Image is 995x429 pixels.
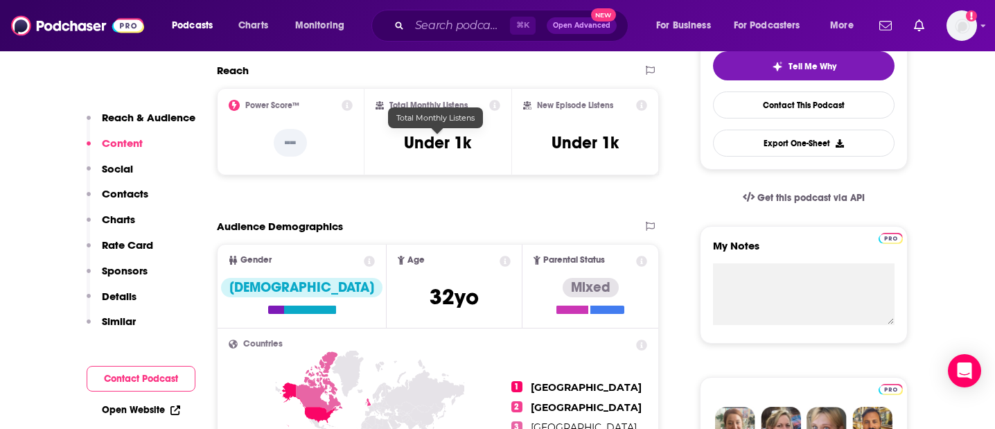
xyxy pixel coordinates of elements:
button: Content [87,137,143,162]
span: 2 [511,401,522,412]
p: Sponsors [102,264,148,277]
p: -- [274,129,307,157]
button: Charts [87,213,135,238]
button: tell me why sparkleTell Me Why [713,51,895,80]
button: open menu [162,15,231,37]
span: Open Advanced [553,22,610,29]
span: Monitoring [295,16,344,35]
span: [GEOGRAPHIC_DATA] [531,401,642,414]
button: open menu [285,15,362,37]
span: For Podcasters [734,16,800,35]
input: Search podcasts, credits, & more... [410,15,510,37]
p: Social [102,162,133,175]
span: Parental Status [543,256,605,265]
button: Rate Card [87,238,153,264]
h2: Audience Demographics [217,220,343,233]
span: Tell Me Why [789,61,836,72]
span: For Business [656,16,711,35]
h2: New Episode Listens [537,100,613,110]
img: tell me why sparkle [772,61,783,72]
div: Search podcasts, credits, & more... [385,10,642,42]
button: Open AdvancedNew [547,17,617,34]
span: 32 yo [430,283,479,310]
label: My Notes [713,239,895,263]
button: open menu [820,15,871,37]
span: Charts [238,16,268,35]
span: Countries [243,340,283,349]
button: Contacts [87,187,148,213]
button: Contact Podcast [87,366,195,392]
span: Podcasts [172,16,213,35]
p: Reach & Audience [102,111,195,124]
h2: Power Score™ [245,100,299,110]
span: More [830,16,854,35]
p: Charts [102,213,135,226]
button: Show profile menu [946,10,977,41]
a: Show notifications dropdown [908,14,930,37]
img: Podchaser Pro [879,384,903,395]
svg: Add a profile image [966,10,977,21]
span: Total Monthly Listens [396,113,475,123]
button: Similar [87,315,136,340]
div: Open Intercom Messenger [948,354,981,387]
span: [GEOGRAPHIC_DATA] [531,381,642,394]
button: Export One-Sheet [713,130,895,157]
a: Show notifications dropdown [874,14,897,37]
p: Contacts [102,187,148,200]
span: Gender [240,256,272,265]
p: Rate Card [102,238,153,252]
h3: Under 1k [552,132,619,153]
a: Charts [229,15,276,37]
div: Mixed [563,278,619,297]
button: open menu [646,15,728,37]
span: Age [407,256,425,265]
h2: Total Monthly Listens [389,100,468,110]
span: ⌘ K [510,17,536,35]
span: 1 [511,381,522,392]
h3: Under 1k [404,132,471,153]
p: Similar [102,315,136,328]
h2: Reach [217,64,249,77]
button: Social [87,162,133,188]
a: Pro website [879,382,903,395]
div: [DEMOGRAPHIC_DATA] [221,278,382,297]
a: Open Website [102,404,180,416]
button: Sponsors [87,264,148,290]
p: Details [102,290,137,303]
button: Reach & Audience [87,111,195,137]
span: Get this podcast via API [757,192,865,204]
img: Podchaser Pro [879,233,903,244]
img: User Profile [946,10,977,41]
img: Podchaser - Follow, Share and Rate Podcasts [11,12,144,39]
a: Pro website [879,231,903,244]
a: Contact This Podcast [713,91,895,119]
button: Details [87,290,137,315]
a: Get this podcast via API [732,181,876,215]
span: New [591,8,616,21]
p: Content [102,137,143,150]
span: Logged in as autumncomm [946,10,977,41]
button: open menu [725,15,820,37]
